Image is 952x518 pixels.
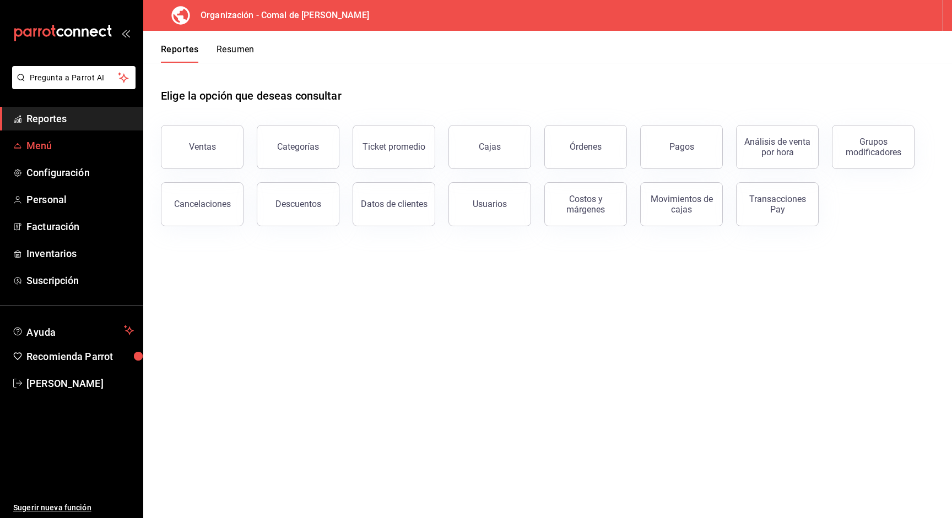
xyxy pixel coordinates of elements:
a: Pregunta a Parrot AI [8,80,136,91]
button: Grupos modificadores [832,125,915,169]
div: Datos de clientes [361,199,428,209]
button: Cajas [448,125,531,169]
span: Reportes [26,111,134,126]
button: open_drawer_menu [121,29,130,37]
span: [PERSON_NAME] [26,376,134,391]
button: Costos y márgenes [544,182,627,226]
button: Cancelaciones [161,182,244,226]
div: navigation tabs [161,44,255,63]
span: Configuración [26,165,134,180]
button: Pregunta a Parrot AI [12,66,136,89]
span: Menú [26,138,134,153]
span: Personal [26,192,134,207]
button: Movimientos de cajas [640,182,723,226]
button: Ticket promedio [353,125,435,169]
span: Inventarios [26,246,134,261]
div: Análisis de venta por hora [743,137,812,157]
button: Categorías [257,125,339,169]
button: Análisis de venta por hora [736,125,819,169]
button: Órdenes [544,125,627,169]
button: Datos de clientes [353,182,435,226]
div: Ventas [189,141,216,152]
h3: Organización - Comal de [PERSON_NAME] [192,9,369,22]
button: Usuarios [448,182,531,226]
div: Ticket promedio [363,141,425,152]
div: Categorías [277,141,319,152]
div: Cajas [479,141,501,152]
h1: Elige la opción que deseas consultar [161,88,342,104]
div: Costos y márgenes [551,194,620,215]
div: Usuarios [473,199,507,209]
div: Movimientos de cajas [647,194,716,215]
button: Descuentos [257,182,339,226]
button: Ventas [161,125,244,169]
div: Descuentos [275,199,321,209]
span: Recomienda Parrot [26,349,134,364]
div: Cancelaciones [174,199,231,209]
div: Grupos modificadores [839,137,907,157]
button: Pagos [640,125,723,169]
span: Sugerir nueva función [13,502,134,514]
div: Pagos [669,141,694,152]
button: Transacciones Pay [736,182,819,226]
div: Transacciones Pay [743,194,812,215]
span: Pregunta a Parrot AI [30,72,118,84]
button: Reportes [161,44,199,63]
button: Resumen [217,44,255,63]
span: Suscripción [26,273,134,288]
div: Órdenes [570,141,602,152]
span: Facturación [26,219,134,234]
span: Ayuda [26,324,120,337]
